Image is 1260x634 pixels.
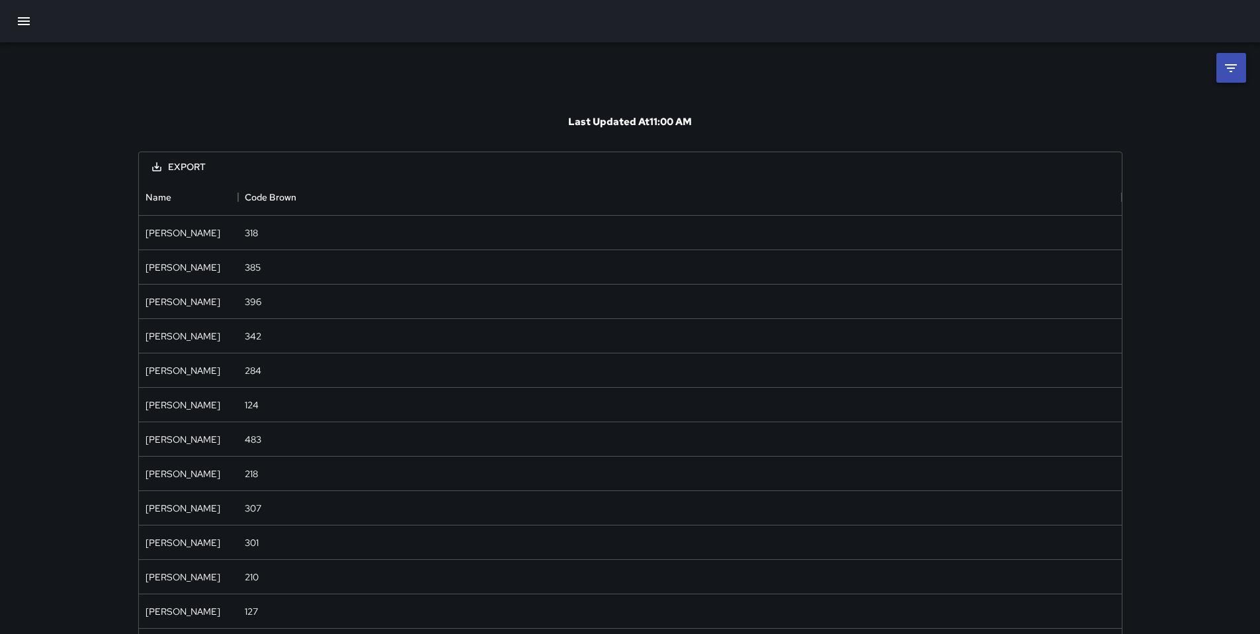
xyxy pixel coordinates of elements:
div: 342 [245,330,261,343]
div: 284 [245,364,261,377]
div: 124 [245,398,259,412]
div: 318 [245,226,258,240]
div: Code Brown [238,179,1122,216]
div: 218 [245,467,258,480]
div: 301 [245,536,259,549]
div: Kenneth Ware [146,570,220,584]
div: 385 [245,261,261,274]
div: 396 [245,295,261,308]
div: Damariye Lewis [146,605,220,618]
div: Eddie Ballestros [146,261,220,274]
div: 127 [245,605,258,618]
div: Maclis Velasquez [146,295,220,308]
div: 483 [245,433,261,446]
div: Nicolas Vega [146,364,220,377]
div: Katherine Treminio [146,226,220,240]
div: Code Brown [245,179,296,216]
div: 210 [245,570,259,584]
div: Gordon Rowe [146,502,220,515]
div: Name [146,179,171,216]
div: Edwin Barillas [146,330,220,343]
div: Enrique Cervantes [146,398,220,412]
div: Brenda Flores [146,433,220,446]
div: Jason Gregg [146,536,220,549]
div: 307 [245,502,261,515]
div: Ken McCarter [146,467,220,480]
div: Name [139,179,238,216]
h6: Last Updated At 11:00 AM [568,115,692,128]
button: Export [142,155,216,179]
